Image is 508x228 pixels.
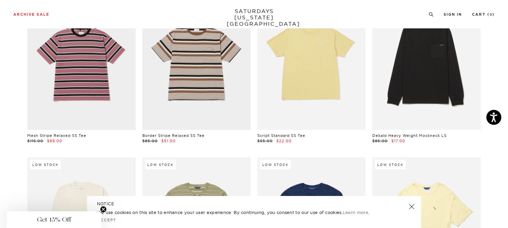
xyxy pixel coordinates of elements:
a: Border Stripe Relaxed SS Tee [142,133,205,138]
div: Low Stock [30,160,61,169]
a: Cart (0) [472,13,495,16]
span: $17.00 [391,139,405,143]
small: 0 [490,13,492,16]
div: Low Stock [145,160,176,169]
a: Archive Sale [13,13,49,16]
span: Get 15% Off [37,216,71,224]
div: Low Stock [375,160,406,169]
span: $115.00 [27,139,43,143]
a: Dekalb Heavy Weight Mockneck LS [372,133,447,138]
div: Low Stock [260,160,291,169]
span: $69.00 [47,139,62,143]
a: Learn more [343,210,368,215]
span: $51.00 [161,139,176,143]
a: Mesh Stripe Relaxed SS Tee [27,133,86,138]
a: Accept [97,218,116,222]
span: $55.00 [257,139,273,143]
h5: NOTICE [97,201,411,207]
a: Script Standard SS Tee [257,133,305,138]
a: SATURDAYS[US_STATE][GEOGRAPHIC_DATA] [227,8,282,27]
span: $85.00 [372,139,388,143]
button: Close teaser [100,206,107,213]
div: Get 15% OffClose teaser [7,211,101,228]
span: $22.00 [276,139,292,143]
a: Sign In [444,13,462,16]
span: $85.00 [142,139,158,143]
p: We use cookies on this site to enhance your user experience. By continuing, you consent to our us... [97,209,387,216]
